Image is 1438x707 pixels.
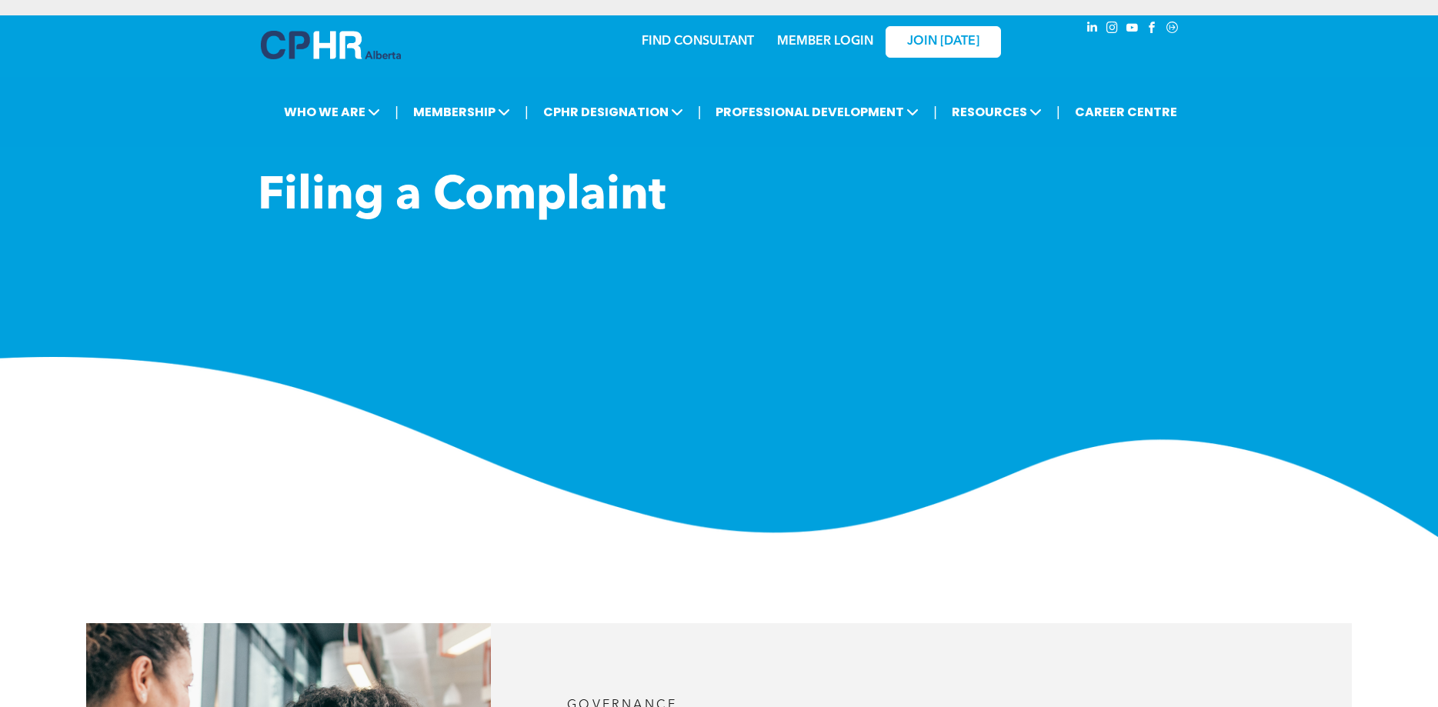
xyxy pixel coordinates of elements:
[525,96,529,128] li: |
[1124,19,1141,40] a: youtube
[907,35,979,49] span: JOIN [DATE]
[1056,96,1060,128] li: |
[1104,19,1121,40] a: instagram
[539,98,688,126] span: CPHR DESIGNATION
[698,96,702,128] li: |
[258,174,666,220] span: Filing a Complaint
[1084,19,1101,40] a: linkedin
[261,31,401,59] img: A blue and white logo for cp alberta
[642,35,754,48] a: FIND CONSULTANT
[1164,19,1181,40] a: Social network
[933,96,937,128] li: |
[395,96,399,128] li: |
[409,98,515,126] span: MEMBERSHIP
[279,98,385,126] span: WHO WE ARE
[777,35,873,48] a: MEMBER LOGIN
[1144,19,1161,40] a: facebook
[947,98,1046,126] span: RESOURCES
[1070,98,1182,126] a: CAREER CENTRE
[711,98,923,126] span: PROFESSIONAL DEVELOPMENT
[886,26,1001,58] a: JOIN [DATE]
